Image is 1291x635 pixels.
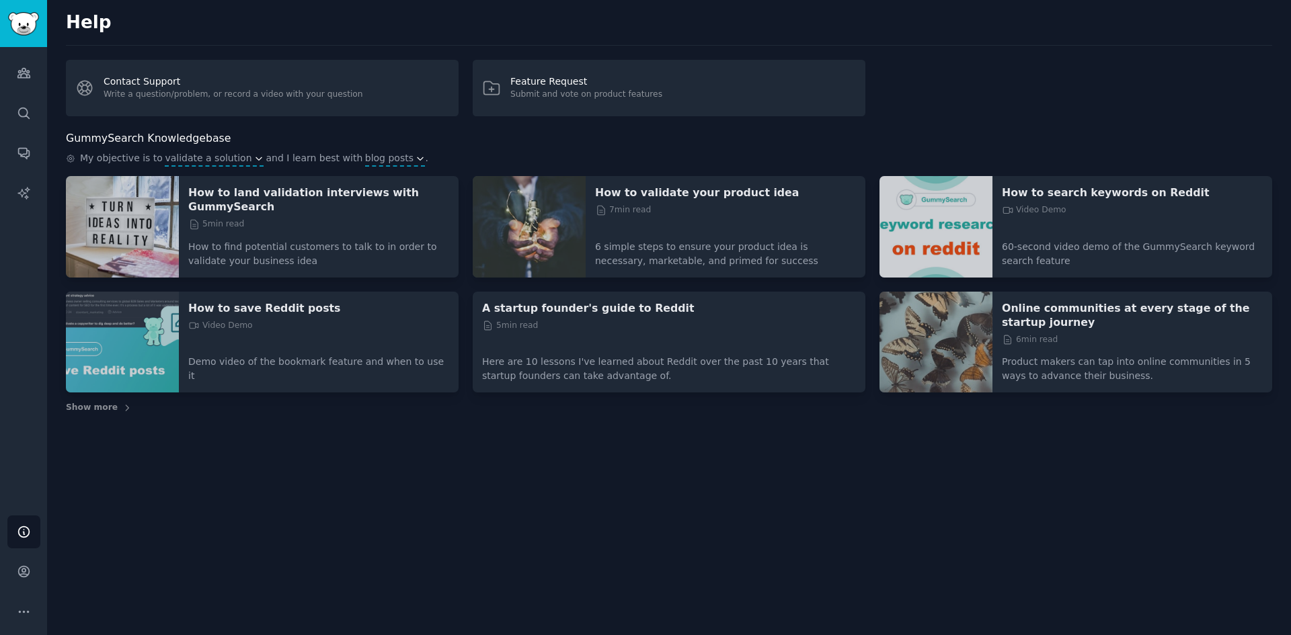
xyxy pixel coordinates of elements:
[66,176,179,278] img: How to land validation interviews with GummySearch
[188,218,244,230] span: 5 min read
[1002,301,1263,329] a: Online communities at every stage of the startup journey
[66,402,118,414] span: Show more
[66,12,1272,34] h2: Help
[365,151,426,165] button: blog posts
[165,151,264,165] button: validate a solution
[188,345,449,383] p: Demo video of the bookmark feature and when to use it
[473,60,865,116] a: Feature RequestSubmit and vote on product features
[165,151,251,165] span: validate a solution
[188,230,449,268] p: How to find potential customers to talk to in order to validate your business idea
[188,185,449,214] a: How to land validation interviews with GummySearch
[1002,345,1263,383] p: Product makers can tap into online communities in 5 ways to advance their business.
[1002,204,1066,216] span: Video Demo
[473,176,586,278] img: How to validate your product idea
[595,230,856,268] p: 6 simple steps to ensure your product idea is necessary, marketable, and primed for success
[510,75,662,89] div: Feature Request
[66,60,459,116] a: Contact SupportWrite a question/problem, or record a video with your question
[1002,334,1058,346] span: 6 min read
[482,345,856,383] p: Here are 10 lessons I've learned about Reddit over the past 10 years that startup founders can ta...
[8,12,39,36] img: GummySearch logo
[80,151,163,167] span: My objective is to
[595,185,856,200] a: How to validate your product idea
[879,292,992,393] img: Online communities at every stage of the startup journey
[66,130,231,147] h2: GummySearch Knowledgebase
[595,204,651,216] span: 7 min read
[66,292,179,393] img: How to save Reddit posts
[510,89,662,101] div: Submit and vote on product features
[482,301,856,315] a: A startup founder's guide to Reddit
[1002,185,1263,200] a: How to search keywords on Reddit
[482,320,538,332] span: 5 min read
[365,151,414,165] span: blog posts
[266,151,363,167] span: and I learn best with
[1002,230,1263,268] p: 60-second video demo of the GummySearch keyword search feature
[188,301,449,315] a: How to save Reddit posts
[188,320,253,332] span: Video Demo
[66,151,1272,167] div: .
[879,176,992,278] img: How to search keywords on Reddit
